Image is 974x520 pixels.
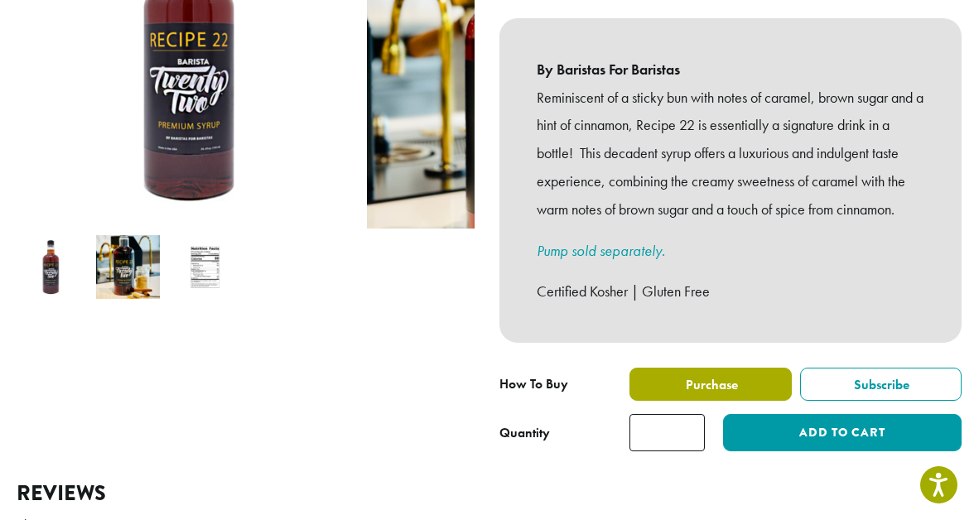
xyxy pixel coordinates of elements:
button: Add to cart [723,414,962,451]
span: Subscribe [851,376,909,393]
input: Product quantity [629,414,705,451]
span: How To Buy [499,375,568,392]
div: Quantity [499,423,550,443]
a: Pump sold separately. [537,241,665,260]
span: Purchase [683,376,738,393]
img: Barista 22 Recipe 22 Syrup - Image 3 [173,235,237,299]
b: By Baristas For Baristas [537,55,924,84]
p: Certified Kosher | Gluten Free [537,277,924,306]
p: Reminiscent of a sticky bun with notes of caramel, brown sugar and a hint of cinnamon, Recipe 22 ... [537,84,924,224]
img: Barista 22 Recipe 22 Syrup - Image 2 [96,235,160,299]
img: Barista 22 Recipe 22 Syrup [19,235,83,299]
h2: Reviews [17,481,957,506]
